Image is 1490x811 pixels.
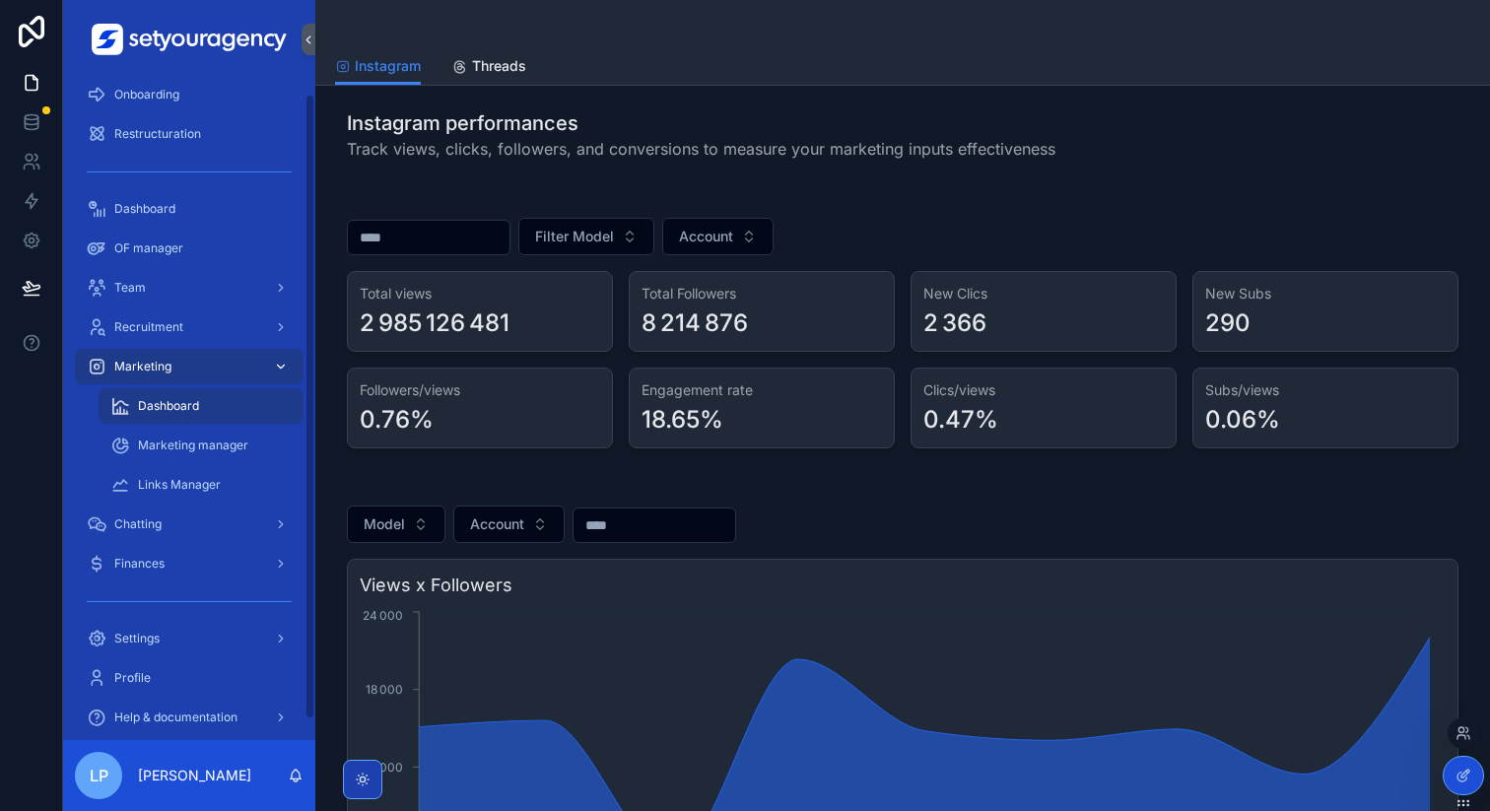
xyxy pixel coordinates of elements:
span: LP [90,764,108,787]
div: 2 985 126 481 [360,307,509,339]
h3: Total Followers [642,284,882,304]
span: Profile [114,670,151,686]
a: Finances [75,546,304,581]
tspan: 24 000 [363,608,403,623]
span: Threads [472,56,526,76]
a: Restructuration [75,116,304,152]
div: 8 214 876 [642,307,748,339]
div: 0.47% [923,404,998,436]
h3: Total views [360,284,600,304]
button: Select Button [453,506,565,543]
a: Team [75,270,304,305]
div: scrollable content [63,79,315,740]
a: Instagram [335,48,421,86]
h1: Instagram performances [347,109,1055,137]
div: 2 366 [923,307,986,339]
a: OF manager [75,231,304,266]
a: Profile [75,660,304,696]
a: Settings [75,621,304,656]
span: Settings [114,631,160,646]
span: Finances [114,556,165,572]
span: Account [679,227,733,246]
span: Help & documentation [114,710,237,725]
h3: New Subs [1205,284,1446,304]
a: Onboarding [75,77,304,112]
a: Recruitment [75,309,304,345]
h3: Engagement rate [642,380,882,400]
h3: New Clics [923,284,1164,304]
span: Restructuration [114,126,201,142]
tspan: 18 000 [366,682,403,697]
a: Marketing [75,349,304,384]
button: Select Button [518,218,654,255]
div: 290 [1205,307,1251,339]
span: Marketing manager [138,438,248,453]
a: Help & documentation [75,700,304,735]
span: Chatting [114,516,162,532]
span: Team [114,280,146,296]
a: Chatting [75,507,304,542]
tspan: 12 000 [366,760,403,775]
span: Dashboard [114,201,175,217]
span: OF manager [114,240,183,256]
h3: Subs/views [1205,380,1446,400]
span: Dashboard [138,398,199,414]
a: Marketing manager [99,428,304,463]
span: Filter Model [535,227,614,246]
img: App logo [92,24,287,55]
h3: Clics/views [923,380,1164,400]
span: Marketing [114,359,171,374]
span: Onboarding [114,87,179,102]
span: Instagram [355,56,421,76]
a: Threads [452,48,526,88]
span: Account [470,514,524,534]
p: [PERSON_NAME] [138,766,251,785]
span: Model [364,514,405,534]
span: Track views, clicks, followers, and conversions to measure your marketing inputs effectiveness [347,137,1055,161]
button: Select Button [662,218,774,255]
span: Recruitment [114,319,183,335]
h3: Followers/views [360,380,600,400]
div: 0.06% [1205,404,1280,436]
div: 18.65% [642,404,723,436]
a: Links Manager [99,467,304,503]
span: Links Manager [138,477,221,493]
button: Select Button [347,506,445,543]
a: Dashboard [99,388,304,424]
a: Dashboard [75,191,304,227]
div: 0.76% [360,404,434,436]
h3: Views x Followers [360,572,1446,599]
